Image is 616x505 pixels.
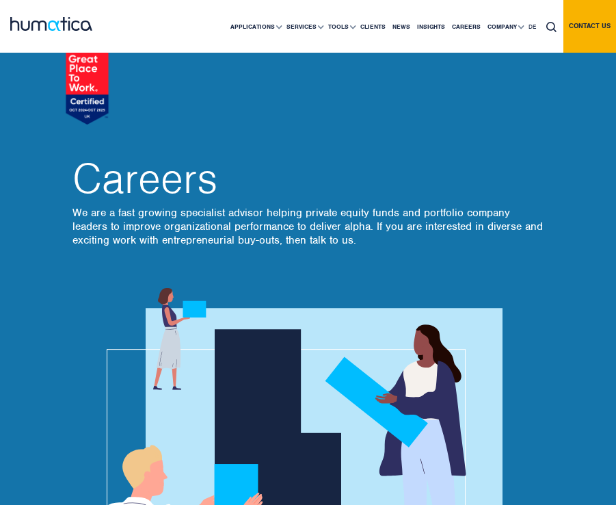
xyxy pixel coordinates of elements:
[227,1,283,53] a: Applications
[546,22,557,32] img: search_icon
[414,1,448,53] a: Insights
[10,17,92,31] img: logo
[448,1,484,53] a: Careers
[525,1,539,53] a: DE
[357,1,389,53] a: Clients
[283,1,325,53] a: Services
[484,1,525,53] a: Company
[72,158,544,199] h2: Careers
[389,1,414,53] a: News
[325,1,357,53] a: Tools
[528,23,536,31] span: DE
[72,206,544,247] p: We are a fast growing specialist advisor helping private equity funds and portfolio company leade...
